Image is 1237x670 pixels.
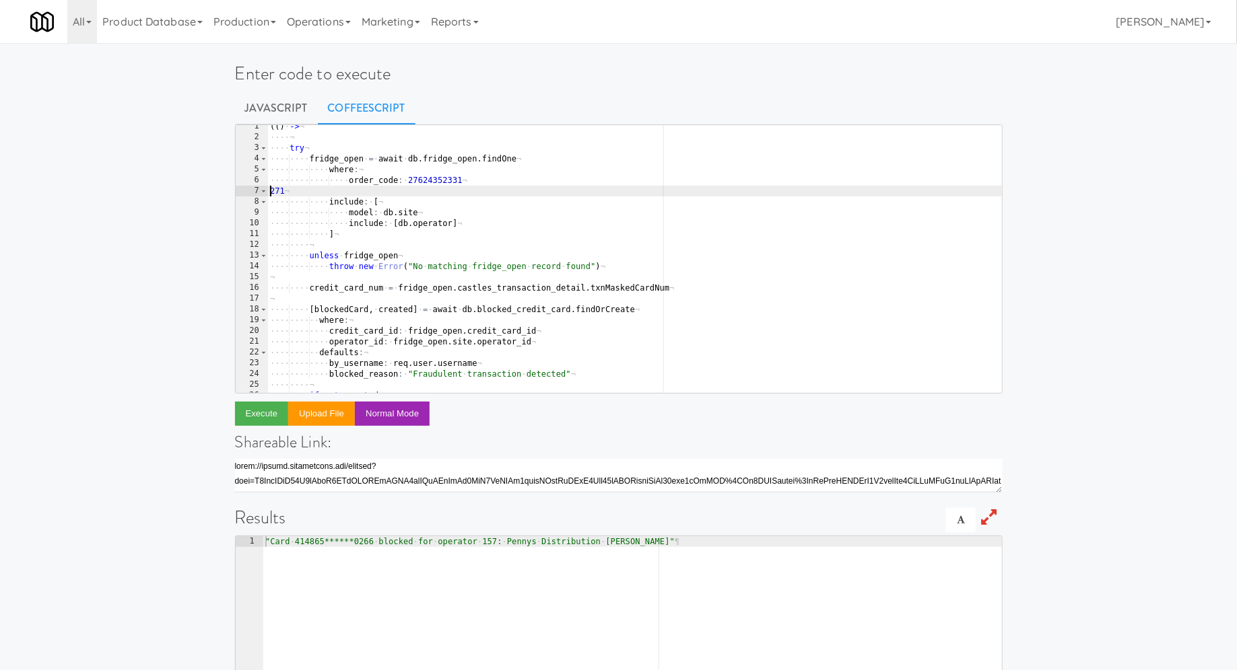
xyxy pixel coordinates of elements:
[236,175,268,186] div: 6
[236,196,268,207] div: 8
[236,250,268,261] div: 13
[236,315,268,326] div: 19
[236,336,268,347] div: 21
[355,402,430,426] button: Normal Mode
[236,261,268,272] div: 14
[235,64,1003,83] h1: Enter code to execute
[236,358,268,369] div: 23
[235,402,289,426] button: Execute
[235,459,1003,492] textarea: lorem://ipsumd.sitametcons.adi/elitsed?doei=T2IncIDiD0%1UTLaB1e7DOLOrEMA%5ALIQU20enIMadMIN3678V6Q...
[236,347,268,358] div: 22
[236,536,263,547] div: 1
[236,121,268,132] div: 1
[288,402,355,426] button: Upload file
[236,218,268,229] div: 10
[236,207,268,218] div: 9
[235,433,1003,451] h4: Shareable Link:
[236,229,268,239] div: 11
[318,91,415,125] a: CoffeeScript
[30,10,54,34] img: Micromart
[236,293,268,304] div: 17
[236,369,268,379] div: 24
[235,508,1003,527] h1: Results
[235,91,318,125] a: Javascript
[236,272,268,283] div: 15
[236,379,268,390] div: 25
[236,143,268,153] div: 3
[236,283,268,293] div: 16
[236,390,268,401] div: 26
[236,186,268,196] div: 7
[236,304,268,315] div: 18
[236,326,268,336] div: 20
[236,153,268,164] div: 4
[236,132,268,143] div: 2
[236,164,268,175] div: 5
[236,239,268,250] div: 12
